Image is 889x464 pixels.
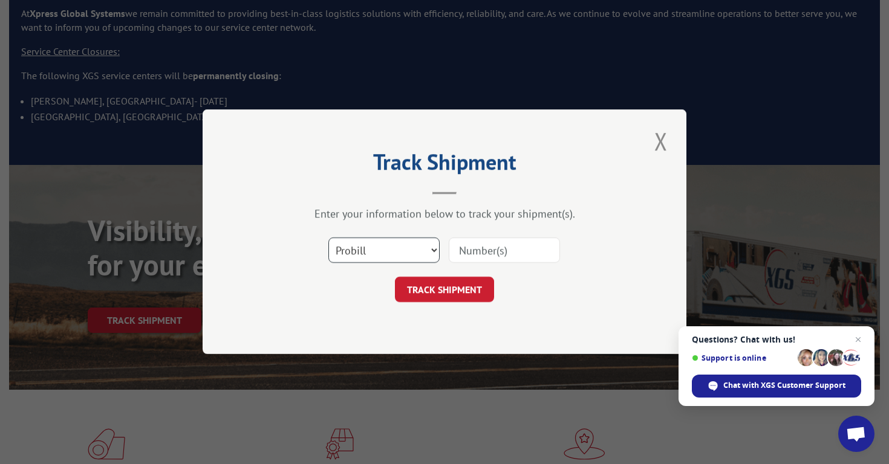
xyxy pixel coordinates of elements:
[692,375,861,398] span: Chat with XGS Customer Support
[263,153,626,176] h2: Track Shipment
[395,277,494,303] button: TRACK SHIPMENT
[651,124,671,158] button: Close modal
[449,238,560,263] input: Number(s)
[263,207,626,221] div: Enter your information below to track your shipment(s).
[838,416,874,452] a: Open chat
[692,353,793,362] span: Support is online
[723,380,845,391] span: Chat with XGS Customer Support
[692,335,861,344] span: Questions? Chat with us!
